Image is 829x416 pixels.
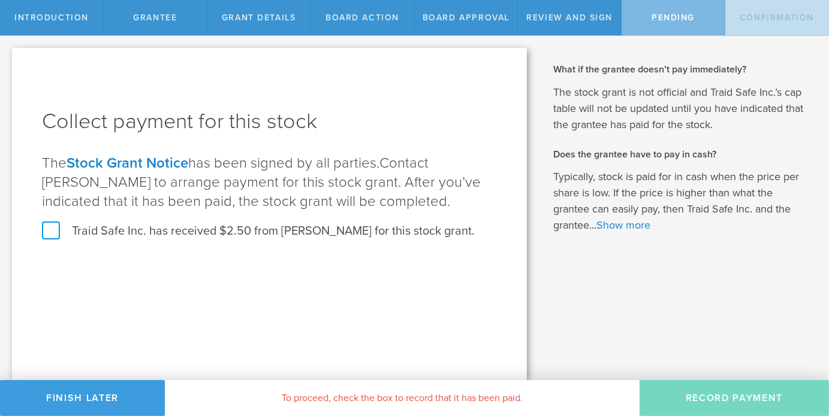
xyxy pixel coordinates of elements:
label: Traid Safe Inc. has received $2.50 from [PERSON_NAME] for this stock grant. [42,223,475,239]
span: Contact [PERSON_NAME] to arrange payment for this stock grant. After you’ve indicated that it has... [42,154,481,210]
a: Show more [596,218,650,232]
h2: Does the grantee have to pay in cash? [553,148,811,161]
span: Introduction [14,13,89,23]
p: Typically, stock is paid for in cash when the price per share is low. If the price is higher than... [553,169,811,233]
span: Review and Sign [526,13,613,23]
p: The has been signed by all parties. [42,154,497,211]
h1: Collect payment for this stock [42,107,497,136]
iframe: Chat Widget [769,323,829,380]
span: To proceed, check the box to record that it has been paid. [282,392,523,404]
a: Stock Grant Notice [67,154,188,172]
button: Record Payment [640,380,829,416]
span: Confirmation [740,13,814,23]
span: Board Action [325,13,399,23]
span: Board Approval [423,13,510,23]
span: Grantee [133,13,177,23]
span: Pending [652,13,695,23]
h2: What if the grantee doesn’t pay immediately? [553,63,811,76]
p: The stock grant is not official and Traid Safe Inc.’s cap table will not be updated until you hav... [553,84,811,133]
span: Grant Details [222,13,296,23]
